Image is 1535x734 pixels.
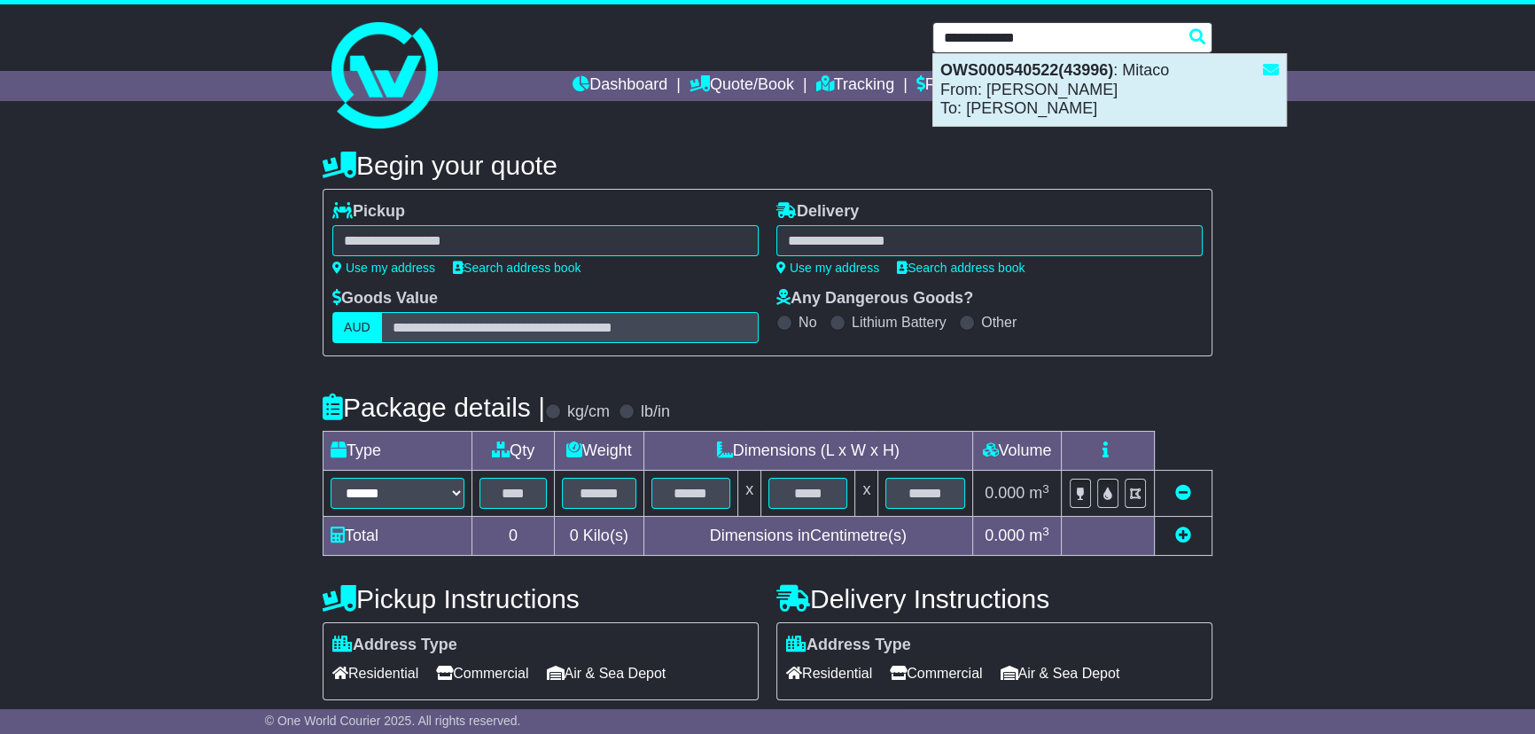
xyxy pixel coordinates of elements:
[690,71,794,101] a: Quote/Book
[786,636,911,655] label: Address Type
[916,71,997,101] a: Financials
[852,314,947,331] label: Lithium Battery
[436,660,528,687] span: Commercial
[265,714,521,728] span: © One World Courier 2025. All rights reserved.
[855,471,878,517] td: x
[776,202,859,222] label: Delivery
[323,151,1212,180] h4: Begin your quote
[738,471,761,517] td: x
[1175,484,1191,502] a: Remove this item
[323,517,472,556] td: Total
[1001,660,1120,687] span: Air & Sea Depot
[547,660,666,687] span: Air & Sea Depot
[897,261,1025,275] a: Search address book
[776,289,973,308] label: Any Dangerous Goods?
[972,432,1061,471] td: Volume
[643,432,972,471] td: Dimensions (L x W x H)
[332,636,457,655] label: Address Type
[573,71,667,101] a: Dashboard
[332,312,382,343] label: AUD
[786,660,872,687] span: Residential
[776,584,1212,613] h4: Delivery Instructions
[933,54,1286,126] div: : Mitaco From: [PERSON_NAME] To: [PERSON_NAME]
[567,402,610,422] label: kg/cm
[332,660,418,687] span: Residential
[985,527,1025,544] span: 0.000
[940,61,1113,79] strong: OWS000540522(43996)
[890,660,982,687] span: Commercial
[1042,482,1049,496] sup: 3
[1029,527,1049,544] span: m
[1175,527,1191,544] a: Add new item
[570,527,579,544] span: 0
[799,314,816,331] label: No
[643,517,972,556] td: Dimensions in Centimetre(s)
[776,261,879,275] a: Use my address
[985,484,1025,502] span: 0.000
[332,261,435,275] a: Use my address
[641,402,670,422] label: lb/in
[1029,484,1049,502] span: m
[1042,525,1049,538] sup: 3
[554,432,643,471] td: Weight
[323,432,472,471] td: Type
[332,202,405,222] label: Pickup
[554,517,643,556] td: Kilo(s)
[472,517,555,556] td: 0
[323,393,545,422] h4: Package details |
[332,289,438,308] label: Goods Value
[816,71,894,101] a: Tracking
[453,261,580,275] a: Search address book
[981,314,1017,331] label: Other
[323,584,759,613] h4: Pickup Instructions
[472,432,555,471] td: Qty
